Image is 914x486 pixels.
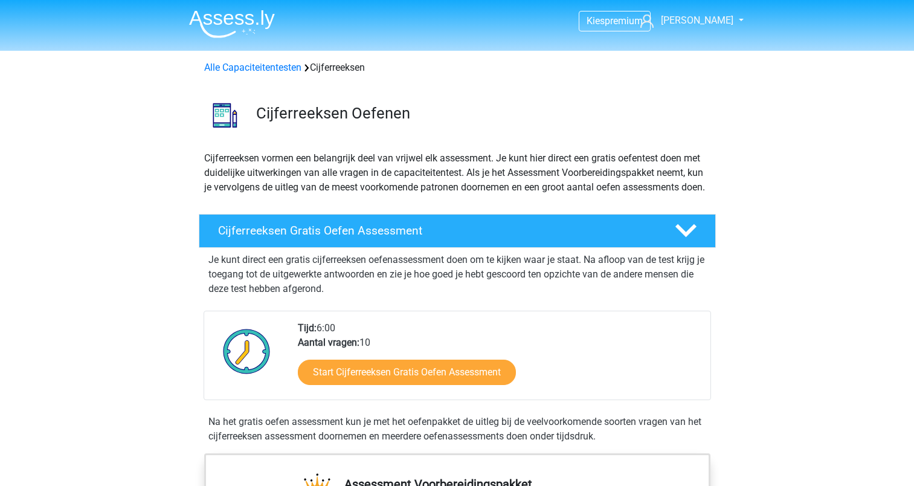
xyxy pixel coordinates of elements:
img: cijferreeksen [199,89,251,141]
span: [PERSON_NAME] [661,15,733,26]
span: Kies [587,15,605,27]
div: Cijferreeksen [199,60,715,75]
p: Cijferreeksen vormen een belangrijk deel van vrijwel elk assessment. Je kunt hier direct een grat... [204,151,710,195]
b: Aantal vragen: [298,337,359,348]
img: Klok [216,321,277,381]
p: Je kunt direct een gratis cijferreeksen oefenassessment doen om te kijken waar je staat. Na afloo... [208,253,706,296]
span: premium [605,15,643,27]
div: Na het gratis oefen assessment kun je met het oefenpakket de uitleg bij de veelvoorkomende soorte... [204,415,711,444]
a: Kiespremium [579,13,650,29]
h4: Cijferreeksen Gratis Oefen Assessment [218,224,655,238]
div: 6:00 10 [289,321,710,400]
h3: Cijferreeksen Oefenen [256,104,706,123]
a: Start Cijferreeksen Gratis Oefen Assessment [298,360,516,385]
a: Cijferreeksen Gratis Oefen Assessment [194,214,721,248]
img: Assessly [189,10,275,38]
b: Tijd: [298,322,317,334]
a: Alle Capaciteitentesten [204,62,301,73]
a: [PERSON_NAME] [636,13,735,28]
